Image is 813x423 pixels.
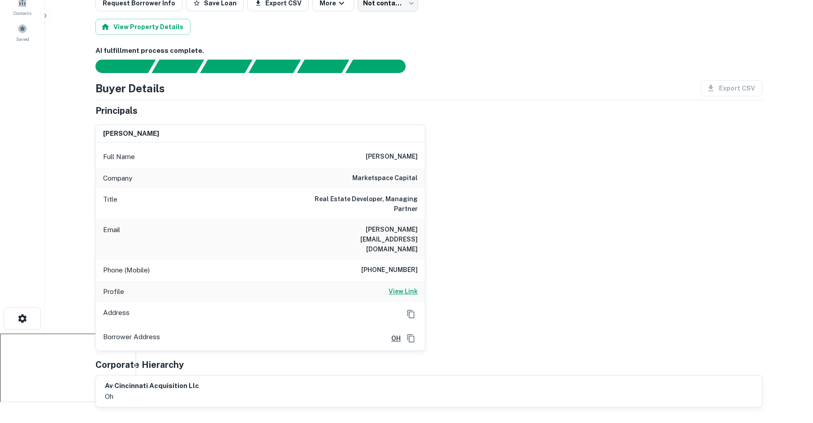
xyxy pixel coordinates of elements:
[310,224,418,254] h6: [PERSON_NAME][EMAIL_ADDRESS][DOMAIN_NAME]
[95,104,138,117] h5: Principals
[105,381,199,391] h6: av cincinnati acquisition llc
[3,20,42,44] a: Saved
[95,46,762,56] h6: AI fulfillment process complete.
[103,286,124,297] p: Profile
[297,60,349,73] div: Principals found, still searching for contact information. This may take time...
[346,60,416,73] div: AI fulfillment process complete.
[389,286,418,297] a: View Link
[151,60,204,73] div: Your request is received and processing...
[389,286,418,296] h6: View Link
[404,332,418,345] button: Copy Address
[248,60,301,73] div: Principals found, AI now looking for contact information...
[103,332,160,345] p: Borrower Address
[404,307,418,321] button: Copy Address
[103,224,120,254] p: Email
[103,173,132,184] p: Company
[352,173,418,184] h6: marketspace capital
[366,151,418,162] h6: [PERSON_NAME]
[200,60,252,73] div: Documents found, AI parsing details...
[95,358,184,371] h5: Corporate Hierarchy
[103,151,135,162] p: Full Name
[361,265,418,276] h6: [PHONE_NUMBER]
[103,129,159,139] h6: [PERSON_NAME]
[13,9,31,17] span: Contacts
[310,194,418,214] h6: Real Estate Developer, Managing Partner
[768,351,813,394] iframe: Chat Widget
[16,35,29,43] span: Saved
[103,194,117,214] p: Title
[85,60,152,73] div: Sending borrower request to AI...
[105,391,199,402] p: oh
[384,333,401,343] a: OH
[103,265,150,276] p: Phone (Mobile)
[95,19,190,35] button: View Property Details
[103,307,130,321] p: Address
[95,80,165,96] h4: Buyer Details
